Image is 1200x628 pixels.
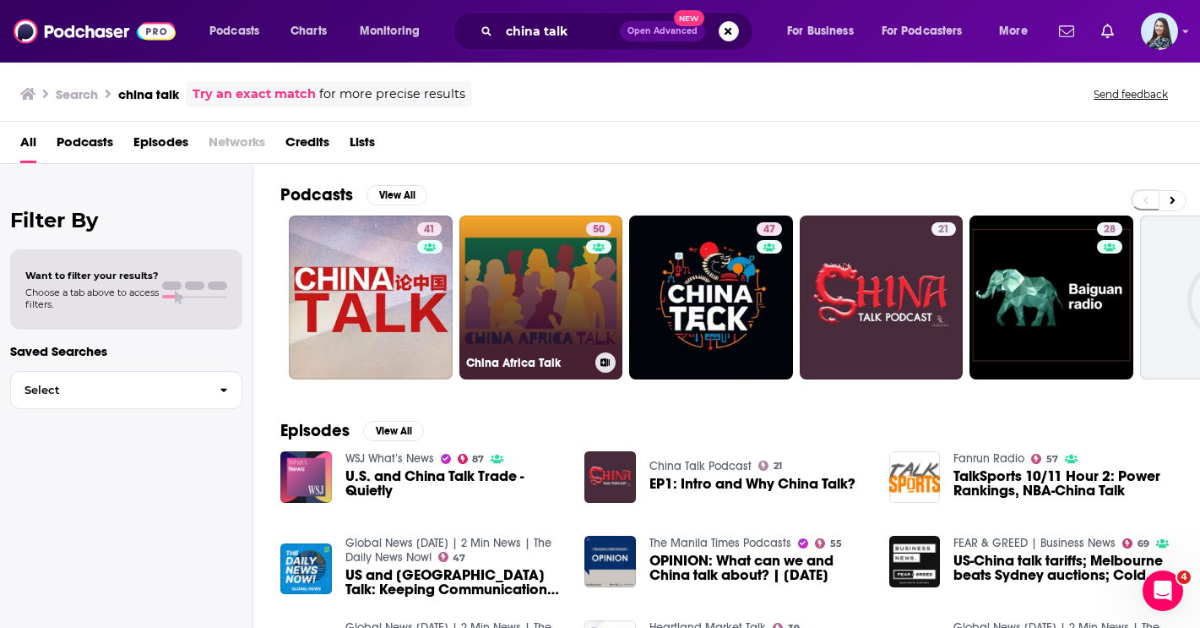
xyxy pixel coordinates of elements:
button: open menu [987,18,1049,45]
a: Credits [285,128,329,163]
span: Podcasts [209,19,259,43]
span: 87 [472,456,484,463]
span: 57 [1046,456,1058,463]
a: 21 [800,216,964,380]
a: Show notifications dropdown [1052,17,1081,46]
a: Episodes [133,128,188,163]
h3: China Africa Talk [466,356,589,370]
a: Global News Today | 2 Min News | The Daily News Now! [345,536,551,565]
img: TalkSports 10/11 Hour 2: Power Rankings, NBA-China Talk [889,451,941,503]
img: US-China talk tariffs; Melbourne beats Sydney auctions; Cold War satellite crashes [889,536,941,587]
span: 69 [1138,540,1149,548]
a: Charts [280,18,337,45]
span: Monitoring [360,19,420,43]
span: 21 [774,462,782,470]
a: EpisodesView All [280,420,424,441]
img: EP1: Intro and Why China Talk? [584,451,636,503]
a: U.S. and China Talk Trade - Quietly [345,469,565,498]
button: Select [10,371,242,409]
span: 47 [763,221,775,238]
a: 21 [758,461,782,471]
a: 50China Africa Talk [459,216,623,380]
a: Lists [350,128,375,163]
a: All [20,128,36,163]
span: US and [GEOGRAPHIC_DATA] Talk: Keeping Communication Open [345,568,565,597]
a: 28 [969,216,1133,380]
a: 47 [438,552,466,562]
button: Show profile menu [1141,13,1178,50]
a: Try an exact match [193,85,316,104]
button: open menu [348,18,442,45]
a: 28 [1097,222,1122,236]
input: Search podcasts, credits, & more... [499,18,620,45]
a: 21 [931,222,956,236]
span: Choose a tab above to access filters. [25,287,159,310]
h3: china talk [118,86,179,102]
a: 41 [289,216,453,380]
a: WSJ What’s News [345,451,434,466]
button: Open AdvancedNew [620,21,705,41]
button: View All [363,421,424,441]
a: Show notifications dropdown [1094,17,1121,46]
div: Search podcasts, credits, & more... [469,12,769,51]
a: China Talk Podcast [649,459,752,473]
img: OPINION: What can we and China talk about? | August 14, 2023 [584,536,636,587]
img: U.S. and China Talk Trade - Quietly [280,451,332,503]
img: US and China Talk: Keeping Communication Open [280,543,332,595]
a: 47 [629,216,793,380]
a: 57 [1031,454,1058,464]
a: US and China Talk: Keeping Communication Open [345,568,565,597]
h2: Podcasts [280,184,353,205]
span: Select [11,385,206,396]
span: 41 [424,221,435,238]
a: OPINION: What can we and China talk about? | August 14, 2023 [649,554,869,582]
a: EP1: Intro and Why China Talk? [649,477,855,491]
a: 41 [417,222,442,236]
a: US-China talk tariffs; Melbourne beats Sydney auctions; Cold War satellite crashes [953,554,1173,582]
a: 50 [586,222,611,236]
button: open menu [775,18,875,45]
h3: Search [56,86,98,102]
span: New [674,10,704,26]
span: Logged in as brookefortierpr [1141,13,1178,50]
span: Networks [209,128,265,163]
span: 47 [453,554,465,562]
span: For Business [787,19,854,43]
a: 87 [458,454,485,464]
span: 28 [1104,221,1116,238]
h2: Episodes [280,420,350,441]
span: More [999,19,1028,43]
span: 4 [1177,571,1191,584]
span: For Podcasters [882,19,963,43]
img: User Profile [1141,13,1178,50]
a: TalkSports 10/11 Hour 2: Power Rankings, NBA-China Talk [953,469,1173,498]
button: Send feedback [1089,87,1173,101]
button: open menu [871,18,987,45]
button: open menu [198,18,281,45]
span: 50 [593,221,605,238]
a: Podcasts [57,128,113,163]
span: Open Advanced [627,27,698,35]
a: 69 [1122,538,1149,549]
img: Podchaser - Follow, Share and Rate Podcasts [14,15,176,47]
a: 55 [815,538,842,549]
a: The Manila Times Podcasts [649,536,791,550]
p: Saved Searches [10,343,242,359]
span: 55 [830,540,842,548]
a: Fanrun Radio [953,451,1024,466]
